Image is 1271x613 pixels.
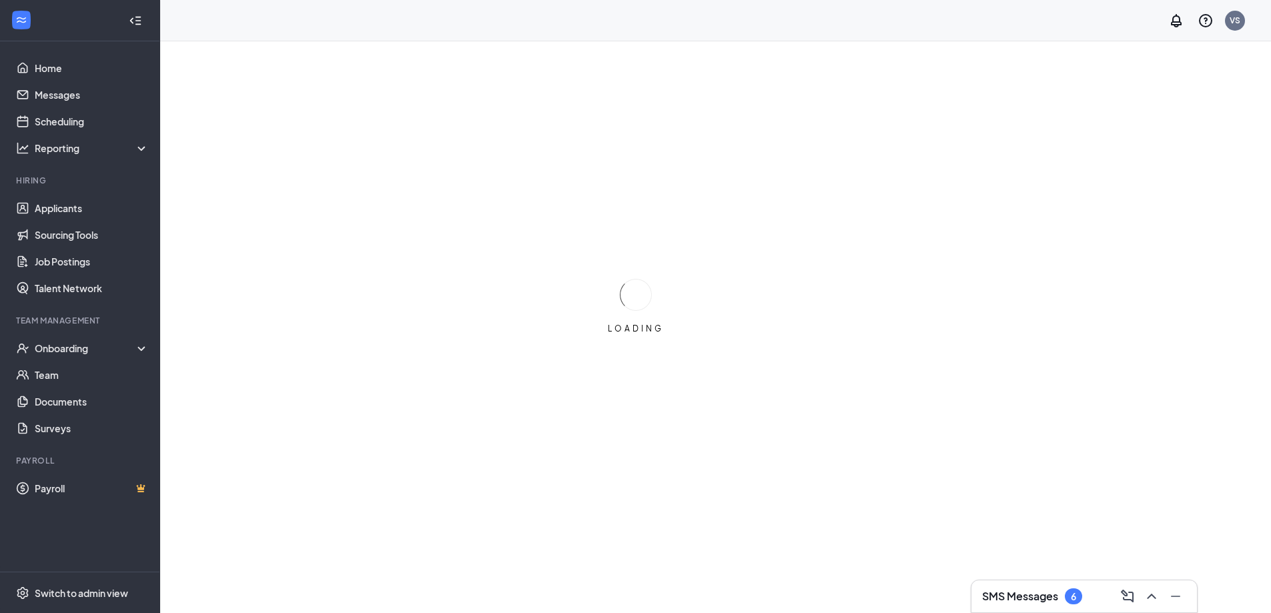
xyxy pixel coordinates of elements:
[1144,588,1160,604] svg: ChevronUp
[35,275,149,301] a: Talent Network
[35,248,149,275] a: Job Postings
[35,475,149,502] a: PayrollCrown
[1117,586,1138,607] button: ComposeMessage
[15,13,28,27] svg: WorkstreamLogo
[35,221,149,248] a: Sourcing Tools
[35,141,149,155] div: Reporting
[35,342,137,355] div: Onboarding
[602,323,669,334] div: LOADING
[16,342,29,355] svg: UserCheck
[1141,586,1162,607] button: ChevronUp
[35,586,128,600] div: Switch to admin view
[16,315,146,326] div: Team Management
[129,14,142,27] svg: Collapse
[16,175,146,186] div: Hiring
[35,415,149,442] a: Surveys
[35,195,149,221] a: Applicants
[1168,13,1184,29] svg: Notifications
[1168,588,1184,604] svg: Minimize
[35,55,149,81] a: Home
[35,388,149,415] a: Documents
[35,362,149,388] a: Team
[35,81,149,108] a: Messages
[1198,13,1214,29] svg: QuestionInfo
[16,455,146,466] div: Payroll
[1071,591,1076,602] div: 6
[1230,15,1240,26] div: VS
[982,589,1058,604] h3: SMS Messages
[16,586,29,600] svg: Settings
[1120,588,1136,604] svg: ComposeMessage
[35,108,149,135] a: Scheduling
[1165,586,1186,607] button: Minimize
[16,141,29,155] svg: Analysis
